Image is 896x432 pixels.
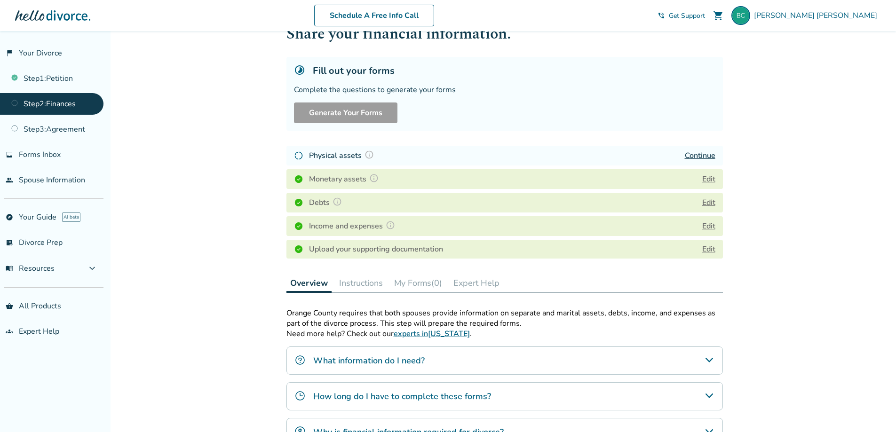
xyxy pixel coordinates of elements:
img: Question Mark [386,220,395,230]
h4: Monetary assets [309,173,381,185]
button: Expert Help [450,274,503,292]
button: Generate Your Forms [294,102,397,123]
span: inbox [6,151,13,158]
h1: Share your financial information. [286,23,723,46]
h4: Income and expenses [309,220,398,232]
button: Instructions [335,274,387,292]
button: My Forms(0) [390,274,446,292]
span: list_alt_check [6,239,13,246]
a: phone_in_talkGet Support [658,11,705,20]
button: Edit [702,197,715,208]
a: Edit [702,244,715,254]
div: How long do I have to complete these forms? [286,382,723,410]
h4: Debts [309,196,345,209]
button: Edit [702,220,715,232]
img: Question Mark [369,173,379,183]
a: Continue [685,150,715,161]
h4: How long do I have to complete these forms? [313,390,491,402]
h4: Upload your supporting documentation [309,243,443,255]
img: Completed [294,198,303,207]
img: Question Mark [365,150,374,159]
span: AI beta [62,212,80,222]
div: What information do I need? [286,346,723,375]
img: In Progress [294,151,303,160]
h4: What information do I need? [313,354,425,367]
span: shopping_basket [6,302,13,310]
p: Orange County requires that both spouses provide information on separate and marital assets, debt... [286,308,723,329]
span: flag_2 [6,49,13,57]
button: Overview [286,274,332,293]
span: phone_in_talk [658,12,665,19]
span: shopping_cart [713,10,724,21]
p: Need more help? Check out our . [286,329,723,339]
img: What information do I need? [294,354,306,366]
button: Edit [702,173,715,185]
span: explore [6,213,13,221]
span: expand_more [87,263,98,274]
span: Resources [6,263,55,274]
img: Completed [294,174,303,184]
img: Completed [294,221,303,231]
a: Schedule A Free Info Call [314,5,434,26]
img: How long do I have to complete these forms? [294,390,306,401]
div: Complete the questions to generate your forms [294,85,715,95]
h4: Physical assets [309,149,377,162]
iframe: Chat Widget [849,387,896,432]
span: people [6,176,13,184]
span: groups [6,328,13,335]
img: Brad Correll [731,6,750,25]
span: Get Support [669,11,705,20]
span: menu_book [6,265,13,272]
a: experts in[US_STATE] [394,329,470,339]
img: Completed [294,244,303,254]
h5: Fill out your forms [313,64,395,77]
span: [PERSON_NAME] [PERSON_NAME] [754,10,881,21]
img: Question Mark [333,197,342,206]
span: Forms Inbox [19,149,61,160]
